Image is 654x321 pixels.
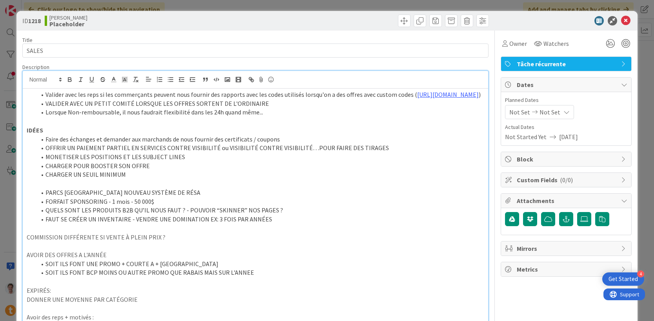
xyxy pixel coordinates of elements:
li: Lorsque Non-remboursable, il nous faudrait flexibilité dans les 24h quand même... [36,108,485,117]
b: Placeholder [49,21,87,27]
strong: IDÉES [27,126,43,134]
li: OFFRIR UN PAIEMENT PARTIEL EN SERVICES CONTRE VISIBILITÉ ou VISIBILITÉ CONTRE VISIBILITÉ…POUR FAI... [36,143,485,152]
span: Dates [517,80,617,89]
a: [URL][DOMAIN_NAME] [417,91,479,98]
li: QUELS SONT LES PRODUITS B2B QU’IL NOUS FAUT ? - POUVOIR “SKINNER” NOS PAGES ? [36,206,485,215]
span: Mirrors [517,244,617,253]
span: Not Set [509,107,530,117]
span: Not Started Yet [505,132,547,141]
li: SOIT ILS FONT BCP MOINS OU AUTRE PROMO QUE RABAIS MAIS SUR L'ANNEE [36,268,485,277]
li: FAUT SE CRÉER UN INVENTAIRE - VENDRE UNE DOMINATION EX: 3 FOIS PAR ANNÉES [36,215,485,224]
span: Custom Fields [517,175,617,185]
span: Metrics [517,265,617,274]
b: 1218 [28,17,41,25]
li: VALIDER AVEC UN PETIT COMITÉ LORSQUE LES OFFRES SORTENT DE L'ORDINAIRE [36,99,485,108]
span: Owner [509,39,527,48]
span: Actual Dates [505,123,627,131]
span: [PERSON_NAME] [49,15,87,21]
span: Planned Dates [505,96,627,104]
span: Block [517,154,617,164]
li: Faire des échanges et demander aux marchands de nous fournir des certificats / coupons [36,135,485,144]
span: Not Set [540,107,560,117]
div: Get Started [609,275,638,283]
span: [DATE] [559,132,578,141]
p: EXPIRÉS: [27,286,485,295]
span: Watchers [543,39,569,48]
span: Description [22,63,49,71]
span: Tâche récurrente [517,59,617,69]
input: type card name here... [22,44,489,58]
div: Open Get Started checklist, remaining modules: 4 [602,272,644,286]
li: CHARGER UN SEUIL MINIMUM [36,170,485,179]
li: Valider avec les reps si les commerçants peuvent nous fournir des rapports avec les codes utilisé... [36,90,485,99]
li: CHARGER POUR BOOSTER SON OFFRE [36,161,485,170]
span: ( 0/0 ) [560,176,573,184]
div: 4 [637,270,644,277]
p: DONNER UNE MOYENNE PAR CATÉGORIE [27,295,485,304]
li: PARCS [GEOGRAPHIC_DATA] NOUVEAU SYSTÈME DE RÉSA [36,188,485,197]
p: AVOIR DES OFFRES A L'ANNÉE [27,250,485,259]
p: COMMISSION DIFFÉRENTE SI VENTE À PLEIN PRIX ? [27,233,485,242]
span: Support [16,1,36,11]
label: Title [22,36,33,44]
span: ID [22,16,41,25]
li: SOIT ILS FONT UNE PROMO + COURTE A + [GEOGRAPHIC_DATA] [36,259,485,268]
li: MONETISER LES POSITIONS ET LES SUBJECT LINES [36,152,485,161]
li: FORFAIT SPONSORING - 1 mois - 50 000$ [36,197,485,206]
span: Attachments [517,196,617,205]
